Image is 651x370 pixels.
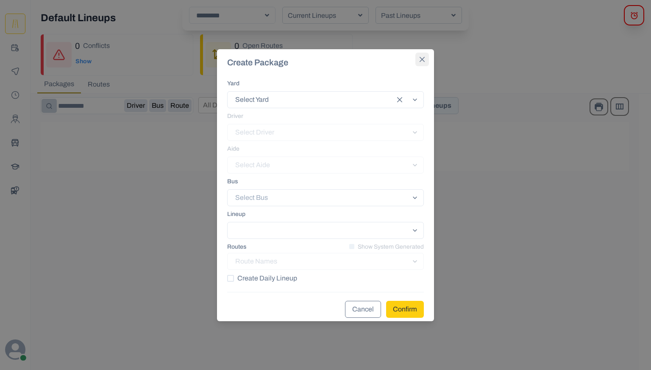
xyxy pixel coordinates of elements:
label: Bus [227,177,419,186]
span: Create Daily Lineup [237,273,297,283]
label: Driver [227,112,419,121]
span: Show System Generated [358,242,424,251]
p: Routes [227,242,246,251]
label: Aide [227,144,419,153]
header: Create Package [217,49,434,76]
div: Clear selected options [393,93,406,107]
button: Cancel [345,301,381,318]
label: Yard [227,79,419,88]
label: Lineup [227,210,419,219]
button: Close [415,53,429,66]
button: Confirm [386,301,424,318]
